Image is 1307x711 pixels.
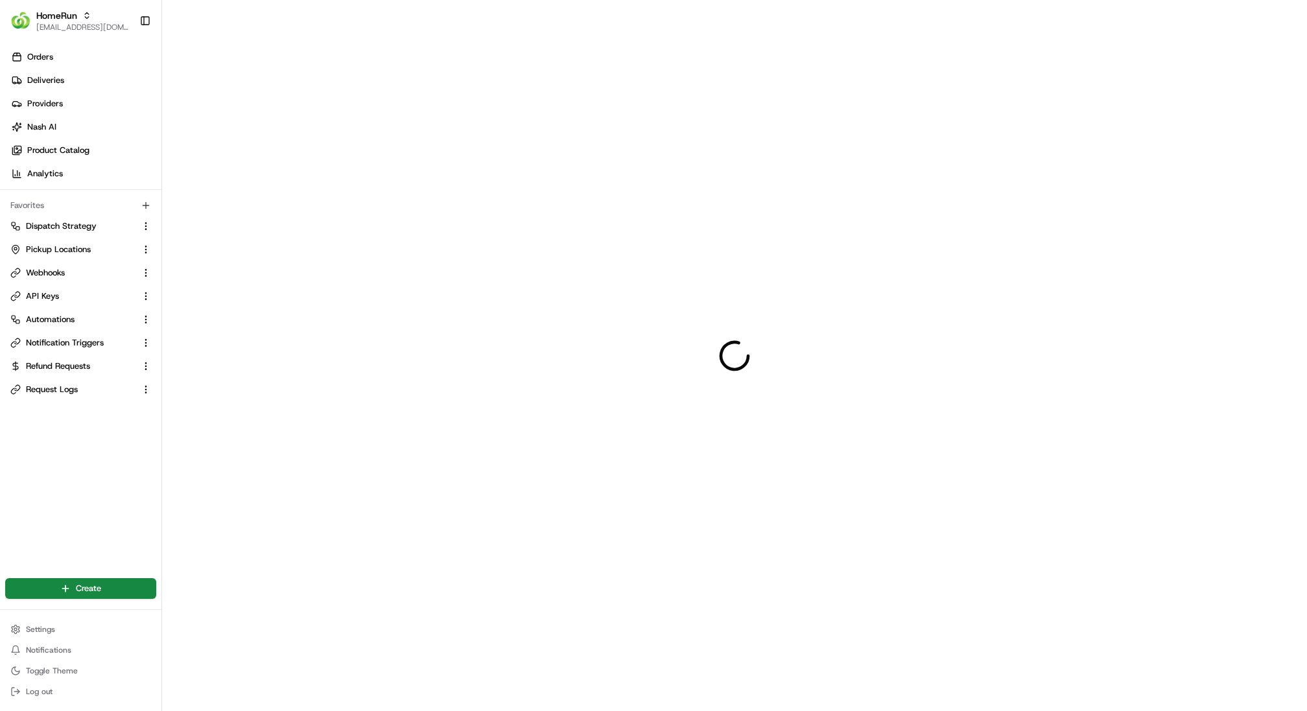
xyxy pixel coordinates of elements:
button: Webhooks [5,262,156,283]
span: Refund Requests [26,360,90,372]
span: Orders [27,51,53,63]
span: Toggle Theme [26,666,78,676]
a: API Keys [10,290,135,302]
a: Dispatch Strategy [10,220,135,232]
button: HomeRunHomeRun[EMAIL_ADDRESS][DOMAIN_NAME] [5,5,134,36]
button: Refund Requests [5,356,156,377]
span: Automations [26,314,75,325]
button: Create [5,578,156,599]
span: Providers [27,98,63,110]
button: [EMAIL_ADDRESS][DOMAIN_NAME] [36,22,129,32]
button: Dispatch Strategy [5,216,156,237]
span: Create [76,583,101,594]
button: Automations [5,309,156,330]
div: Favorites [5,195,156,216]
button: HomeRun [36,9,77,22]
span: Settings [26,624,55,635]
a: Nash AI [5,117,161,137]
a: Product Catalog [5,140,161,161]
span: Request Logs [26,384,78,395]
button: Settings [5,620,156,638]
button: Toggle Theme [5,662,156,680]
a: Providers [5,93,161,114]
button: Request Logs [5,379,156,400]
span: Product Catalog [27,145,89,156]
a: Deliveries [5,70,161,91]
button: API Keys [5,286,156,307]
span: Pickup Locations [26,244,91,255]
a: Orders [5,47,161,67]
button: Pickup Locations [5,239,156,260]
a: Webhooks [10,267,135,279]
a: Request Logs [10,384,135,395]
span: Webhooks [26,267,65,279]
span: API Keys [26,290,59,302]
button: Notifications [5,641,156,659]
a: Notification Triggers [10,337,135,349]
span: Dispatch Strategy [26,220,97,232]
img: HomeRun [10,10,31,31]
span: Deliveries [27,75,64,86]
a: Refund Requests [10,360,135,372]
span: Notifications [26,645,71,655]
span: Analytics [27,168,63,180]
a: Automations [10,314,135,325]
span: Notification Triggers [26,337,104,349]
span: Nash AI [27,121,56,133]
button: Notification Triggers [5,332,156,353]
button: Log out [5,682,156,701]
a: Pickup Locations [10,244,135,255]
a: Analytics [5,163,161,184]
span: Log out [26,686,53,697]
